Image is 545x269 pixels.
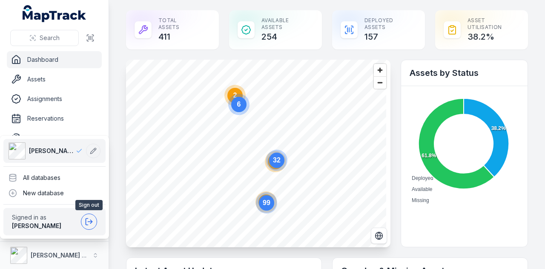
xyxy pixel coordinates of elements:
span: Sign out [75,200,103,210]
strong: [PERSON_NAME] Group [31,252,100,259]
span: [PERSON_NAME] Group [29,147,76,155]
strong: [PERSON_NAME] [12,222,61,229]
div: All databases [3,170,106,185]
span: Signed in as [12,213,77,222]
div: New database [3,185,106,201]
